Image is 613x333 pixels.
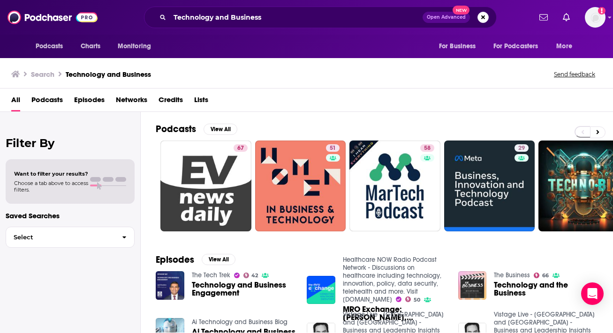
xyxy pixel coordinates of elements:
[75,37,106,55] a: Charts
[534,273,549,278] a: 66
[192,271,230,279] a: The Tech Trek
[192,318,288,326] a: Ai Technology and Business Blog
[36,40,63,53] span: Podcasts
[6,227,135,248] button: Select
[156,123,237,135] a: PodcastsView All
[66,70,151,79] h3: Technology and Business
[349,141,440,231] a: 58
[343,305,447,321] a: MRO Exchange: Christopher Kunney, healthcare technology and business strategist,
[585,7,605,28] span: Logged in as MaryMaganni
[453,6,469,15] span: New
[6,136,135,150] h2: Filter By
[405,296,420,302] a: 50
[234,144,248,152] a: 67
[8,8,98,26] img: Podchaser - Follow, Share and Rate Podcasts
[118,40,151,53] span: Monitoring
[251,274,258,278] span: 42
[326,144,340,152] a: 51
[81,40,101,53] span: Charts
[542,274,549,278] span: 66
[6,234,114,240] span: Select
[29,37,76,55] button: open menu
[156,254,235,266] a: EpisodesView All
[518,144,525,153] span: 29
[116,92,147,111] a: Networks
[427,15,466,20] span: Open Advanced
[202,254,235,265] button: View All
[343,305,447,321] span: MRO Exchange: [PERSON_NAME], healthcare technology and business strategist,
[420,144,434,152] a: 58
[515,144,529,152] a: 29
[493,40,538,53] span: For Podcasters
[423,12,470,23] button: Open AdvancedNew
[11,92,20,111] a: All
[494,271,530,279] a: The Business
[424,144,431,153] span: 58
[343,256,441,303] a: Healthcare NOW Radio Podcast Network - Discussions on healthcare including technology, innovation...
[439,40,476,53] span: For Business
[6,211,135,220] p: Saved Searches
[307,276,335,304] img: MRO Exchange: Christopher Kunney, healthcare technology and business strategist,
[237,144,244,153] span: 67
[159,92,183,111] a: Credits
[255,141,346,231] a: 51
[444,141,535,231] a: 29
[458,271,487,300] img: Technology and the Business
[585,7,605,28] button: Show profile menu
[31,92,63,111] a: Podcasts
[160,141,251,231] a: 67
[14,170,88,177] span: Want to filter your results?
[536,9,552,25] a: Show notifications dropdown
[243,273,258,278] a: 42
[556,40,572,53] span: More
[494,281,598,297] a: Technology and the Business
[204,124,237,135] button: View All
[551,70,598,78] button: Send feedback
[192,281,296,297] a: Technology and Business Engagement
[14,180,88,193] span: Choose a tab above to access filters.
[487,37,552,55] button: open menu
[144,7,497,28] div: Search podcasts, credits, & more...
[156,271,184,300] img: Technology and Business Engagement
[432,37,488,55] button: open menu
[170,10,423,25] input: Search podcasts, credits, & more...
[330,144,336,153] span: 51
[31,70,54,79] h3: Search
[598,7,605,15] svg: Add a profile image
[559,9,574,25] a: Show notifications dropdown
[156,123,196,135] h2: Podcasts
[550,37,584,55] button: open menu
[74,92,105,111] a: Episodes
[156,254,194,266] h2: Episodes
[414,298,420,302] span: 50
[581,282,604,305] div: Open Intercom Messenger
[111,37,163,55] button: open menu
[194,92,208,111] a: Lists
[585,7,605,28] img: User Profile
